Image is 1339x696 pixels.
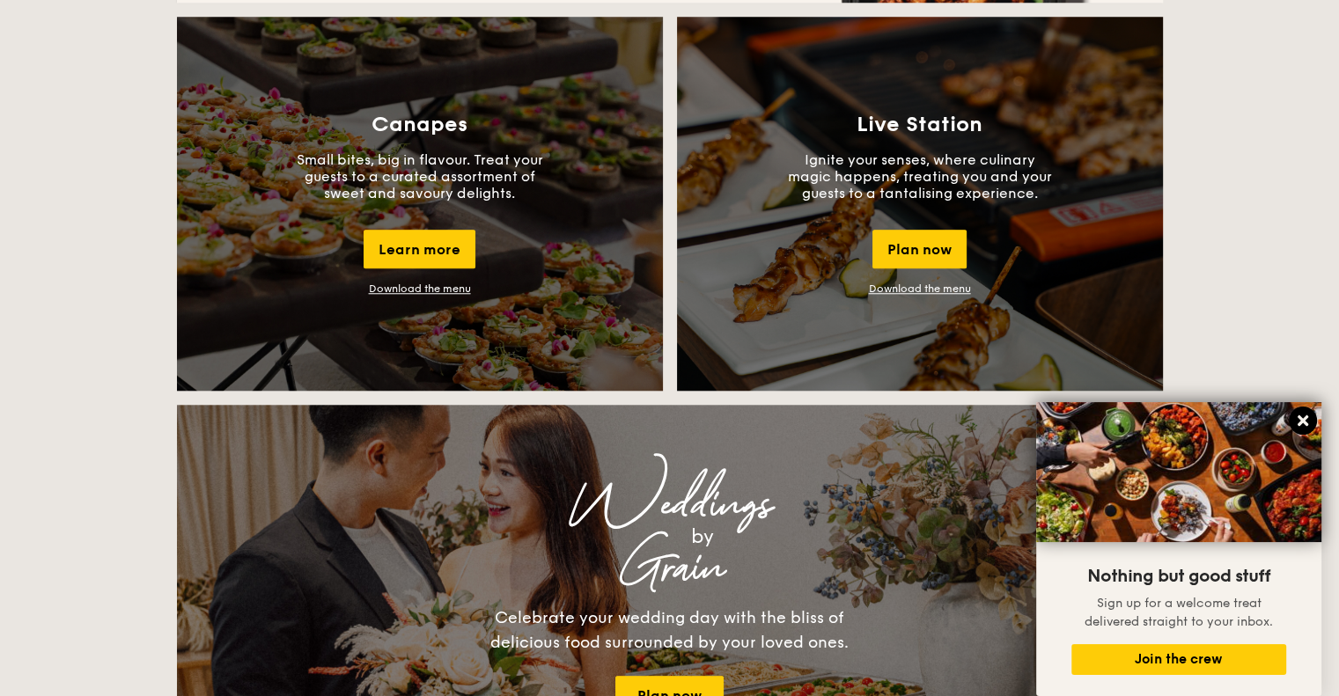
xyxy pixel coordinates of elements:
div: Weddings [332,489,1008,521]
div: Plan now [872,230,967,268]
div: by [397,521,1008,553]
p: Small bites, big in flavour. Treat your guests to a curated assortment of sweet and savoury delig... [288,151,552,201]
div: Learn more [364,230,475,268]
span: Nothing but good stuff [1087,566,1270,587]
a: Download the menu [869,282,971,295]
button: Join the crew [1071,644,1286,675]
div: Celebrate your wedding day with the bliss of delicious food surrounded by your loved ones. [472,605,868,655]
span: Sign up for a welcome treat delivered straight to your inbox. [1085,596,1273,629]
img: DSC07876-Edit02-Large.jpeg [1036,402,1321,542]
button: Close [1289,407,1317,435]
h3: Canapes [372,113,467,137]
p: Ignite your senses, where culinary magic happens, treating you and your guests to a tantalising e... [788,151,1052,201]
h3: Live Station [857,113,982,137]
div: Grain [332,553,1008,584]
a: Download the menu [369,282,471,295]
